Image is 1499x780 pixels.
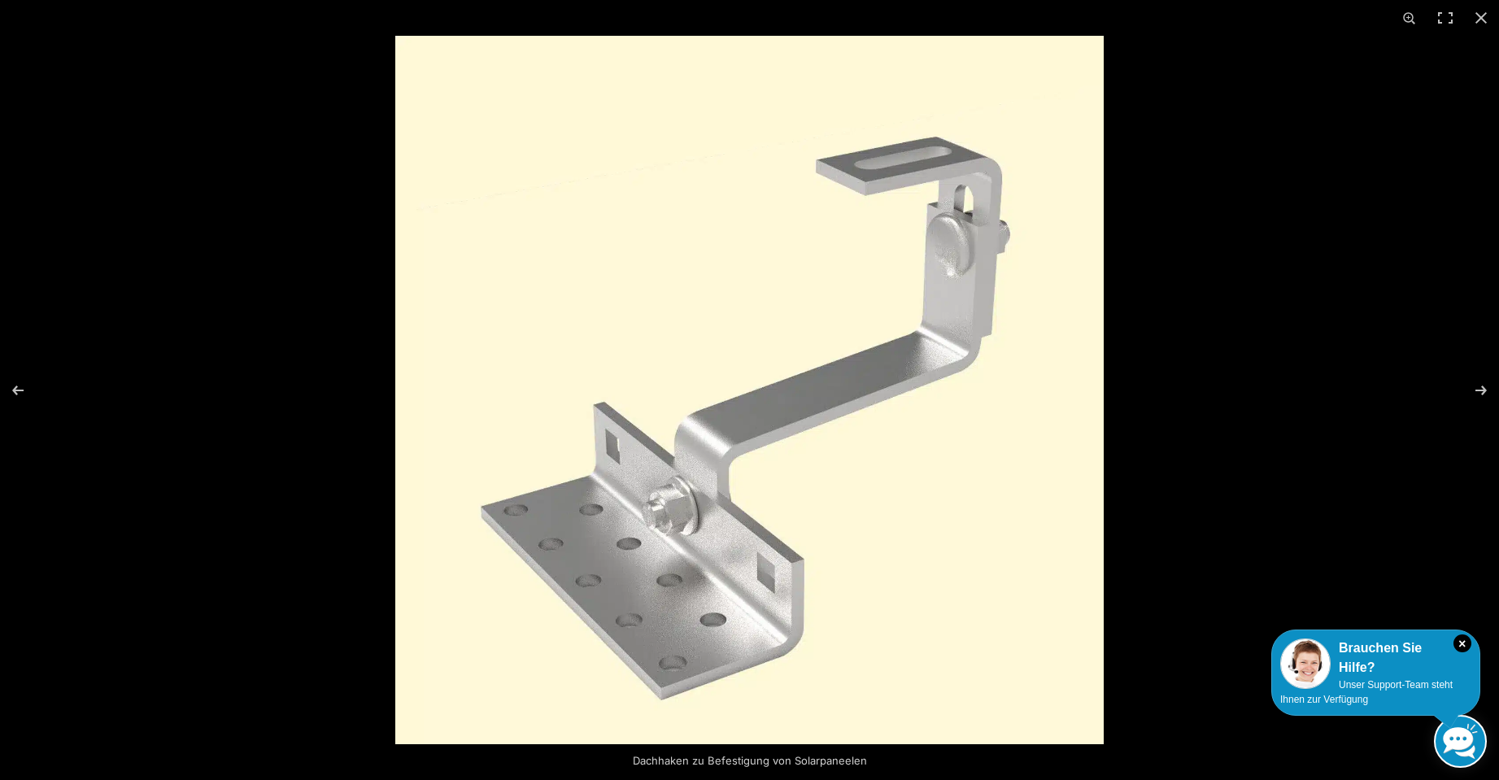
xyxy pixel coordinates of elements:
i: Schließen [1453,634,1471,652]
div: Brauchen Sie Hilfe? [1280,638,1471,678]
img: Dachhacken-Solarmodule.webp [395,36,1104,744]
span: Unser Support-Team steht Ihnen zur Verfügung [1280,679,1453,705]
div: Dachhaken zu Befestigung von Solarpaneelen [579,744,921,777]
img: Customer service [1280,638,1331,689]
